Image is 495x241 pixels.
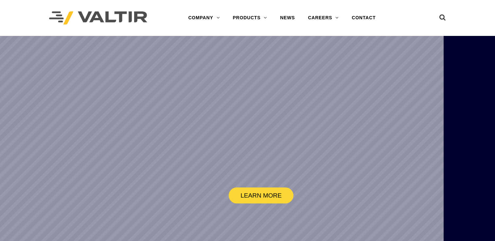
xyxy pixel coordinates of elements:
a: PRODUCTS [226,11,274,24]
a: CAREERS [301,11,345,24]
a: CONTACT [345,11,382,24]
a: COMPANY [182,11,226,24]
img: Valtir [49,11,147,25]
a: NEWS [274,11,301,24]
a: LEARN MORE [229,187,293,203]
